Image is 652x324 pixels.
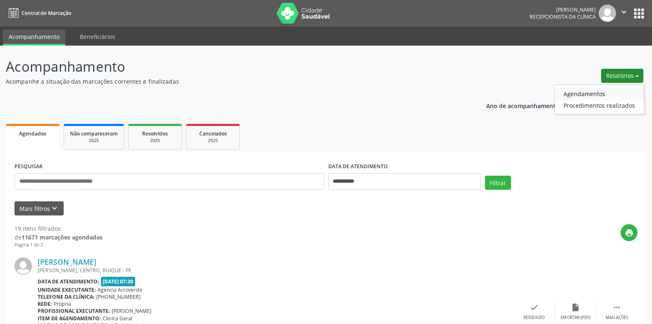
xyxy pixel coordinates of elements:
[134,138,176,144] div: 2025
[530,6,596,13] div: [PERSON_NAME]
[19,130,46,137] span: Agendados
[599,5,616,22] img: img
[112,307,151,314] span: [PERSON_NAME]
[485,176,511,190] button: Filtrar
[98,286,142,293] span: Agencia Arcoverde
[70,130,118,137] span: Não compareceram
[142,130,168,137] span: Resolvidos
[523,315,545,321] div: Resolvido
[632,6,646,21] button: apps
[601,69,643,83] button: Relatórios
[486,100,559,111] p: Ano de acompanhamento
[38,267,513,274] div: [PERSON_NAME], CENTRO, BUIQUE - PE
[555,99,644,111] a: Procedimentos realizados
[555,88,644,99] a: Agendamentos
[6,77,454,86] p: Acompanhe a situação das marcações correntes e finalizadas
[571,303,580,312] i: insert_drive_file
[328,160,388,173] label: DATA DE ATENDIMENTO
[74,29,121,44] a: Beneficiários
[14,257,32,275] img: img
[21,10,71,17] span: Central de Marcação
[101,277,136,286] span: [DATE] 07:30
[6,6,71,20] a: Central de Marcação
[38,315,101,322] b: Item de agendamento:
[103,315,132,322] span: Clinica Geral
[14,160,43,173] label: PESQUISAR
[38,307,110,314] b: Profissional executante:
[96,293,141,300] span: [PHONE_NUMBER]
[192,138,234,144] div: 2025
[14,233,103,242] div: de
[561,315,590,321] div: Exportar (PDF)
[38,286,96,293] b: Unidade executante:
[14,201,64,216] button: Mais filtroskeyboard_arrow_down
[616,5,632,22] button: 
[38,257,96,266] a: [PERSON_NAME]
[554,85,644,114] ul: Relatórios
[50,204,59,213] i: keyboard_arrow_down
[38,293,95,300] b: Telefone da clínica:
[612,303,621,312] i: 
[619,7,628,17] i: 
[621,224,638,241] button: print
[54,300,71,307] span: Própria
[606,315,628,321] div: Mais ações
[530,303,539,312] i: check
[3,29,65,46] a: Acompanhamento
[6,56,454,77] p: Acompanhamento
[14,224,103,233] div: 19 itens filtrados
[38,278,99,285] b: Data de atendimento:
[530,13,596,20] span: Recepcionista da clínica
[38,300,52,307] b: Rede:
[70,138,118,144] div: 2025
[21,233,103,241] strong: 11671 marcações agendadas
[14,242,103,249] div: Página 1 de 2
[625,228,634,237] i: print
[199,130,227,137] span: Cancelados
